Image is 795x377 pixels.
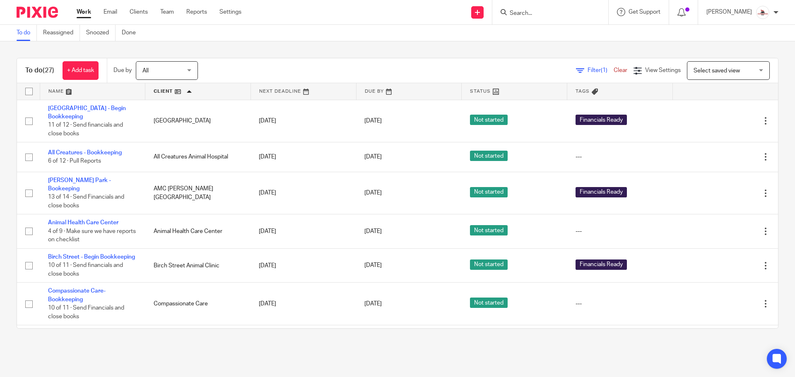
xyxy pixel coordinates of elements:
td: [DATE] [251,283,356,325]
span: Not started [470,187,508,197]
span: 13 of 14 · Send Financials and close books [48,195,124,209]
span: 4 of 9 · Make sure we have reports on checklist [48,228,136,243]
span: [DATE] [364,263,382,269]
span: Financials Ready [576,115,627,125]
a: Reassigned [43,25,80,41]
td: All Creatures Animal Hospital [145,142,251,172]
td: [DATE] [251,142,356,172]
td: [DATE] [251,214,356,248]
td: [DATE] [251,172,356,214]
img: EtsyProfilePhoto.jpg [756,6,769,19]
span: Select saved view [694,68,740,74]
a: Reports [186,8,207,16]
a: + Add task [63,61,99,80]
span: Not started [470,259,508,270]
span: (27) [43,67,54,74]
p: Due by [113,66,132,74]
a: Work [77,8,91,16]
a: Clients [130,8,148,16]
div: --- [576,227,665,235]
td: AMC [PERSON_NAME][GEOGRAPHIC_DATA] [145,172,251,214]
span: Not started [470,298,508,308]
span: Filter [588,67,614,73]
a: Settings [219,8,241,16]
a: Snoozed [86,25,116,41]
span: (1) [601,67,607,73]
span: View Settings [645,67,681,73]
a: [PERSON_NAME] Park - Bookeeping [48,178,111,192]
a: Birch Street - Begin Bookkeeping [48,254,135,260]
span: 10 of 11 · Send financials and close books [48,263,123,277]
span: [DATE] [364,301,382,307]
span: 11 of 12 · Send financials and close books [48,122,123,137]
div: --- [576,153,665,161]
input: Search [509,10,583,17]
td: Compassionate Care [145,283,251,325]
a: Clear [614,67,627,73]
span: [DATE] [364,190,382,196]
a: To do [17,25,37,41]
a: Animal Health Care Center [48,220,118,226]
span: Not started [470,225,508,235]
td: [DATE] [251,100,356,142]
td: DocTerra Mobile Veterinary Services [145,325,251,359]
span: Not started [470,151,508,161]
span: 10 of 11 · Send Financials and close books [48,305,124,319]
a: Team [160,8,174,16]
span: Financials Ready [576,187,627,197]
span: Tags [576,89,590,94]
a: All Creatures - Bookkeeping [48,150,122,156]
span: [DATE] [364,154,382,160]
img: Pixie [17,7,58,18]
a: Done [122,25,142,41]
span: [DATE] [364,118,382,124]
span: 6 of 12 · Pull Reports [48,158,101,164]
span: Get Support [629,9,660,15]
span: [DATE] [364,228,382,234]
a: Compassionate Care-Bookkeeping [48,288,106,302]
h1: To do [25,66,54,75]
p: [PERSON_NAME] [706,8,752,16]
a: Email [104,8,117,16]
span: Financials Ready [576,259,627,270]
td: [DATE] [251,325,356,359]
td: Animal Health Care Center [145,214,251,248]
span: Not started [470,115,508,125]
td: [DATE] [251,248,356,282]
span: All [142,68,149,74]
div: --- [576,300,665,308]
td: Birch Street Animal Clinic [145,248,251,282]
td: [GEOGRAPHIC_DATA] [145,100,251,142]
a: [GEOGRAPHIC_DATA] - Begin Bookkeeping [48,106,126,120]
